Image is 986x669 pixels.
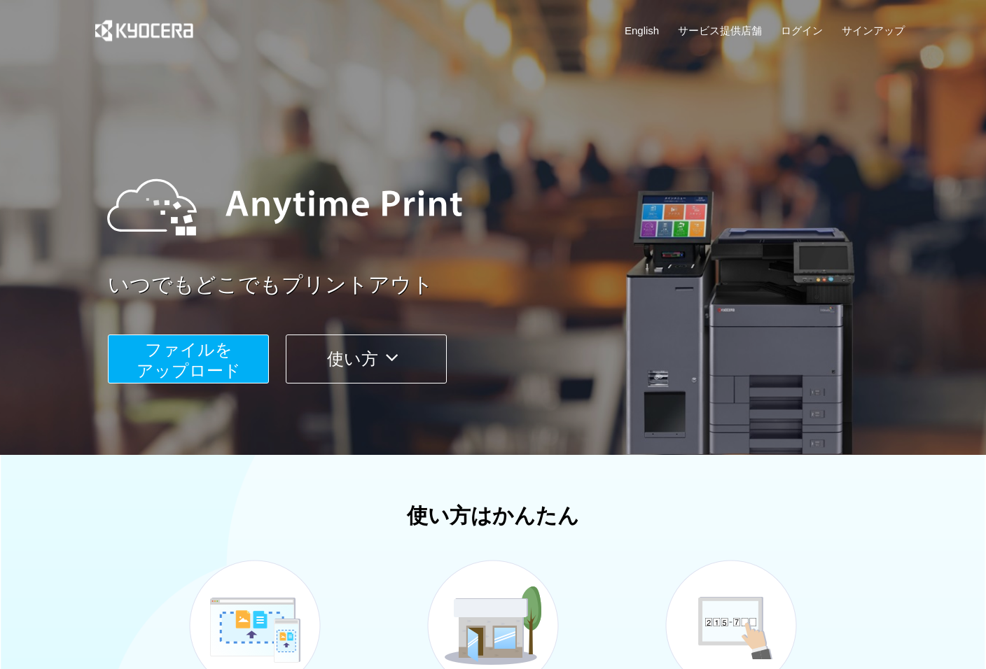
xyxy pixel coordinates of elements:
span: ファイルを ​​アップロード [137,340,241,380]
a: サービス提供店舗 [678,23,762,38]
a: サインアップ [842,23,905,38]
a: English [625,23,659,38]
a: ログイン [781,23,823,38]
button: ファイルを​​アップロード [108,334,269,383]
a: いつでもどこでもプリントアウト [108,270,913,300]
button: 使い方 [286,334,447,383]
